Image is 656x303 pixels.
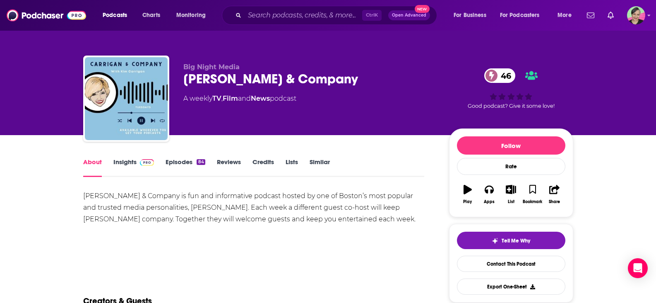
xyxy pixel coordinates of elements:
[310,158,330,177] a: Similar
[221,95,223,102] span: ,
[448,9,497,22] button: open menu
[584,8,598,22] a: Show notifications dropdown
[457,256,565,272] a: Contact This Podcast
[484,199,495,204] div: Apps
[495,9,552,22] button: open menu
[493,68,515,83] span: 46
[522,179,543,209] button: Bookmark
[7,7,86,23] img: Podchaser - Follow, Share and Rate Podcasts
[252,158,274,177] a: Credits
[388,10,430,20] button: Open AdvancedNew
[103,10,127,21] span: Podcasts
[457,279,565,295] button: Export One-Sheet
[549,199,560,204] div: Share
[183,63,240,71] span: Big Night Media
[166,158,205,177] a: Episodes84
[171,9,216,22] button: open menu
[468,103,555,109] span: Good podcast? Give it some love!
[454,10,486,21] span: For Business
[238,95,251,102] span: and
[251,95,270,102] a: News
[457,158,565,175] div: Rate
[137,9,165,22] a: Charts
[457,136,565,155] button: Follow
[183,94,296,104] div: A weekly podcast
[523,199,542,204] div: Bookmark
[508,199,514,204] div: List
[197,159,205,165] div: 84
[140,159,154,166] img: Podchaser Pro
[223,95,238,102] a: Film
[362,10,382,21] span: Ctrl K
[557,10,572,21] span: More
[212,95,221,102] a: TV
[286,158,298,177] a: Lists
[457,179,478,209] button: Play
[463,199,472,204] div: Play
[484,68,515,83] a: 46
[478,179,500,209] button: Apps
[627,6,645,24] img: User Profile
[627,6,645,24] span: Logged in as LizDVictoryBelt
[492,238,498,244] img: tell me why sparkle
[83,190,425,225] div: [PERSON_NAME] & Company is fun and informative podcast hosted by one of Boston’s most popular and...
[113,158,154,177] a: InsightsPodchaser Pro
[604,8,617,22] a: Show notifications dropdown
[245,9,362,22] input: Search podcasts, credits, & more...
[627,6,645,24] button: Show profile menu
[543,179,565,209] button: Share
[230,6,445,25] div: Search podcasts, credits, & more...
[552,9,582,22] button: open menu
[142,10,160,21] span: Charts
[83,158,102,177] a: About
[449,63,573,114] div: 46Good podcast? Give it some love!
[628,258,648,278] div: Open Intercom Messenger
[85,57,168,140] img: Carrigan & Company
[457,232,565,249] button: tell me why sparkleTell Me Why
[392,13,426,17] span: Open Advanced
[97,9,138,22] button: open menu
[217,158,241,177] a: Reviews
[415,5,430,13] span: New
[176,10,206,21] span: Monitoring
[502,238,530,244] span: Tell Me Why
[500,10,540,21] span: For Podcasters
[500,179,521,209] button: List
